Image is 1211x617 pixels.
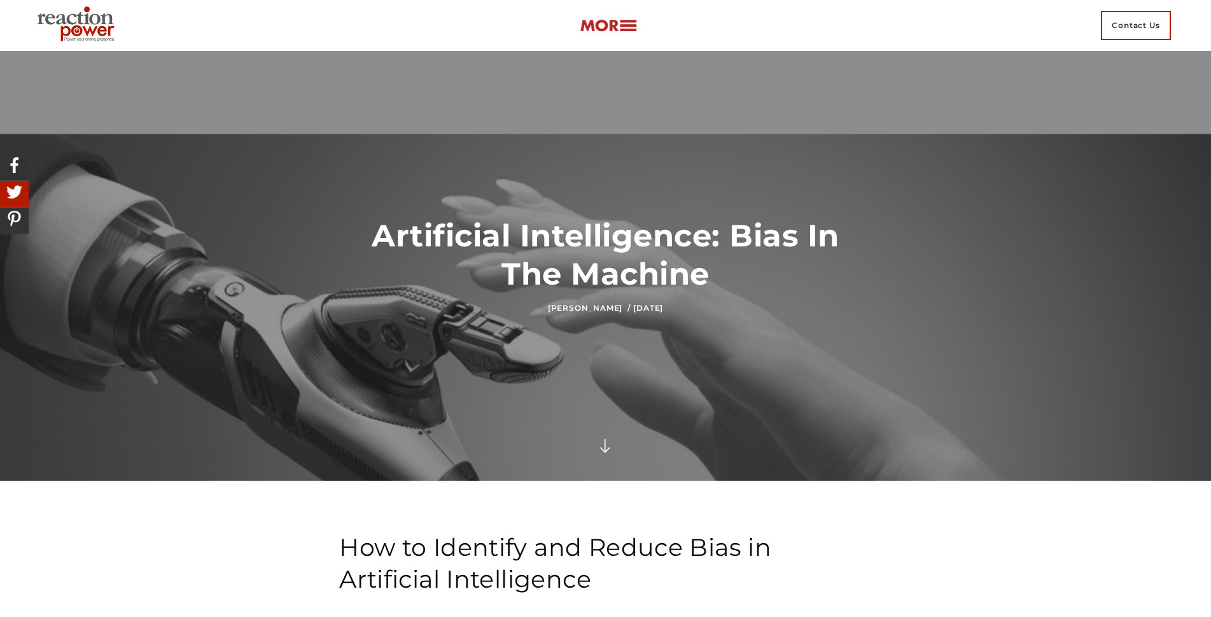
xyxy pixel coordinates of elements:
[3,154,25,176] img: Share On Facebook
[32,3,124,48] img: Executive Branding | Personal Branding Agency
[1101,11,1171,40] span: Contact Us
[633,303,663,313] time: [DATE]
[3,208,25,230] img: Share On Pinterest
[3,181,25,203] img: Share On Twitter
[580,18,637,33] img: more-btn.png
[339,216,872,293] h1: Artificial Intelligence: Bias In The Machine
[548,303,631,313] a: [PERSON_NAME] /
[339,532,771,594] span: How to Identify and Reduce Bias in Artificial Intelligence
